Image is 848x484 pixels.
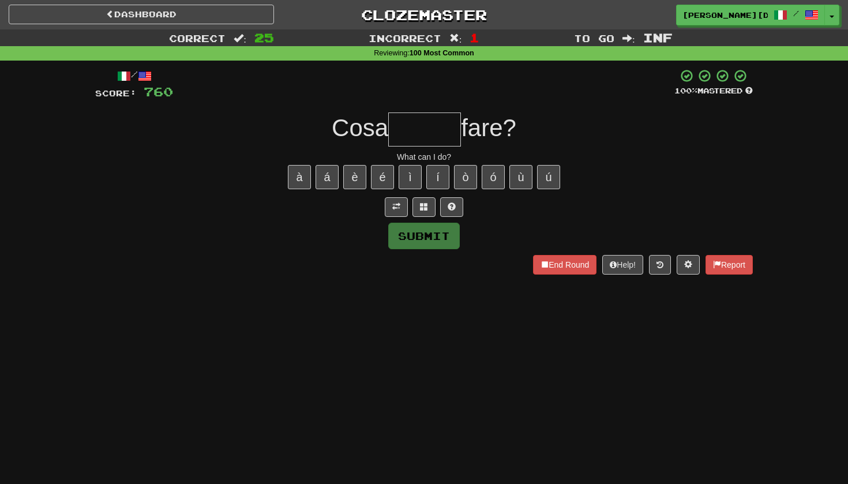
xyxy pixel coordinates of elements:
button: ù [509,165,532,189]
span: [PERSON_NAME][DOMAIN_NAME] [682,10,768,20]
span: Cosa [332,114,388,141]
a: Dashboard [9,5,274,24]
a: [PERSON_NAME][DOMAIN_NAME] / [676,5,825,25]
span: 760 [144,84,173,99]
span: Incorrect [369,32,441,44]
button: é [371,165,394,189]
span: / [793,9,799,17]
button: Help! [602,255,643,275]
span: : [622,33,635,43]
div: / [95,69,173,83]
button: á [316,165,339,189]
span: fare? [461,114,516,141]
button: è [343,165,366,189]
span: 100 % [674,86,697,95]
span: Correct [169,32,226,44]
div: What can I do? [95,151,753,163]
span: : [449,33,462,43]
span: : [234,33,246,43]
div: Mastered [674,86,753,96]
button: Round history (alt+y) [649,255,671,275]
strong: 100 Most Common [410,49,474,57]
button: í [426,165,449,189]
span: 25 [254,31,274,44]
button: ó [482,165,505,189]
button: End Round [533,255,596,275]
span: To go [574,32,614,44]
button: ò [454,165,477,189]
button: ì [399,165,422,189]
a: Clozemaster [291,5,557,25]
button: Single letter hint - you only get 1 per sentence and score half the points! alt+h [440,197,463,217]
span: Score: [95,88,137,98]
button: Toggle translation (alt+t) [385,197,408,217]
span: 1 [470,31,479,44]
span: Inf [643,31,673,44]
button: ú [537,165,560,189]
button: Submit [388,223,460,249]
button: Switch sentence to multiple choice alt+p [412,197,436,217]
button: Report [706,255,753,275]
button: à [288,165,311,189]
